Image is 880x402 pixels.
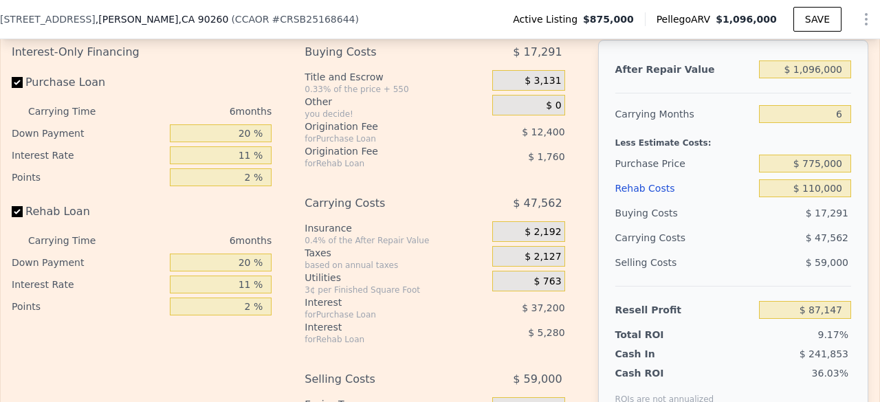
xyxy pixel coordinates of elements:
[615,151,753,176] div: Purchase Price
[533,276,561,288] span: $ 763
[818,329,848,340] span: 9.17%
[12,273,164,295] div: Interest Rate
[305,191,457,216] div: Carrying Costs
[615,176,753,201] div: Rehab Costs
[12,70,164,95] label: Purchase Loan
[615,298,753,322] div: Resell Profit
[522,302,564,313] span: $ 37,200
[12,295,164,317] div: Points
[28,100,118,122] div: Carrying Time
[305,271,486,284] div: Utilities
[305,235,486,246] div: 0.4% of the After Repair Value
[522,126,564,137] span: $ 12,400
[583,12,634,26] span: $875,000
[179,14,229,25] span: , CA 90260
[12,206,23,217] input: Rehab Loan
[793,7,841,32] button: SAVE
[12,252,164,273] div: Down Payment
[615,225,701,250] div: Carrying Costs
[513,40,562,65] span: $ 17,291
[615,366,714,380] div: Cash ROI
[12,122,164,144] div: Down Payment
[806,208,848,219] span: $ 17,291
[272,14,355,25] span: # CRSB25168644
[528,151,564,162] span: $ 1,760
[525,226,561,238] span: $ 2,192
[305,334,457,345] div: for Rehab Loan
[12,144,164,166] div: Interest Rate
[615,250,753,275] div: Selling Costs
[12,40,272,65] div: Interest-Only Financing
[525,75,561,87] span: $ 3,131
[716,14,777,25] span: $1,096,000
[615,347,701,361] div: Cash In
[305,284,486,295] div: 3¢ per Finished Square Foot
[305,367,457,392] div: Selling Costs
[615,57,753,82] div: After Repair Value
[305,260,486,271] div: based on annual taxes
[305,295,457,309] div: Interest
[123,230,272,252] div: 6 months
[305,246,486,260] div: Taxes
[12,199,164,224] label: Rehab Loan
[513,367,562,392] span: $ 59,000
[852,5,880,33] button: Show Options
[305,109,486,120] div: you decide!
[305,84,486,95] div: 0.33% of the price + 550
[305,320,457,334] div: Interest
[800,348,848,359] span: $ 241,853
[615,201,753,225] div: Buying Costs
[96,12,229,26] span: , [PERSON_NAME]
[806,232,848,243] span: $ 47,562
[235,14,269,25] span: CCAOR
[12,77,23,88] input: Purchase Loan
[305,309,457,320] div: for Purchase Loan
[615,328,701,342] div: Total ROI
[513,12,583,26] span: Active Listing
[615,126,851,151] div: Less Estimate Costs:
[305,95,486,109] div: Other
[12,166,164,188] div: Points
[305,40,457,65] div: Buying Costs
[513,191,562,216] span: $ 47,562
[123,100,272,122] div: 6 months
[615,102,753,126] div: Carrying Months
[528,327,564,338] span: $ 5,280
[657,12,716,26] span: Pellego ARV
[305,144,457,158] div: Origination Fee
[305,70,486,84] div: Title and Escrow
[231,12,359,26] div: ( )
[305,120,457,133] div: Origination Fee
[28,230,118,252] div: Carrying Time
[305,221,486,235] div: Insurance
[546,100,561,112] span: $ 0
[806,257,848,268] span: $ 59,000
[305,133,457,144] div: for Purchase Loan
[525,251,561,263] span: $ 2,127
[812,368,848,379] span: 36.03%
[305,158,457,169] div: for Rehab Loan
